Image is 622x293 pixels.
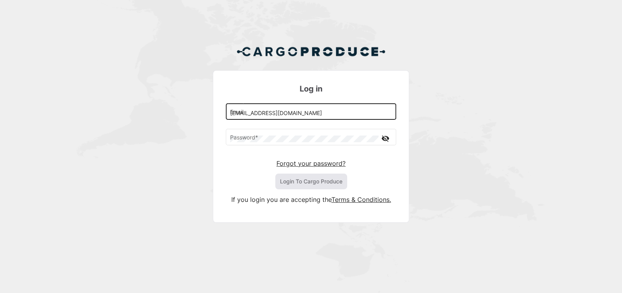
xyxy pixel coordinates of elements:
[381,134,390,143] mat-icon: visibility_off
[226,83,396,94] h3: Log in
[231,196,331,203] span: If you login you are accepting the
[276,159,346,167] a: Forgot your password?
[236,42,386,61] img: Cargo Produce Logo
[331,196,391,203] a: Terms & Conditions.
